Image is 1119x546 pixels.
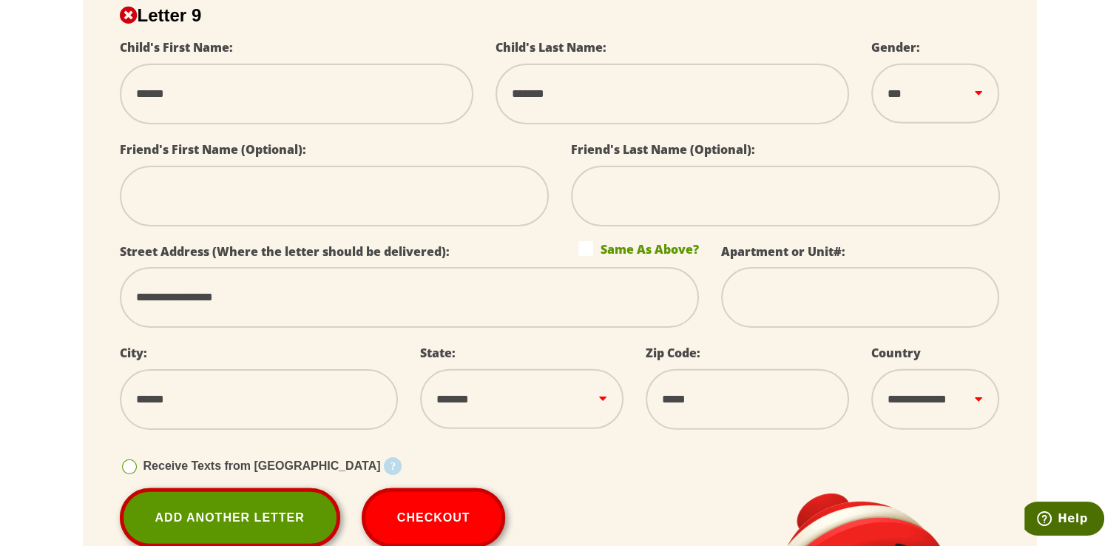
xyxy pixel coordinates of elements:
label: City: [120,345,147,361]
span: Receive Texts from [GEOGRAPHIC_DATA] [143,459,381,472]
label: Child's Last Name: [496,39,606,55]
label: Friend's Last Name (Optional): [571,141,755,158]
label: State: [420,345,456,361]
h2: Letter 9 [120,5,1000,26]
label: Friend's First Name (Optional): [120,141,306,158]
iframe: Opens a widget where you can find more information [1024,502,1104,539]
label: Same As Above? [578,241,699,256]
label: Apartment or Unit#: [721,243,845,260]
label: Zip Code: [646,345,700,361]
label: Gender: [871,39,920,55]
label: Child's First Name: [120,39,233,55]
label: Country [871,345,921,361]
label: Street Address (Where the letter should be delivered): [120,243,450,260]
